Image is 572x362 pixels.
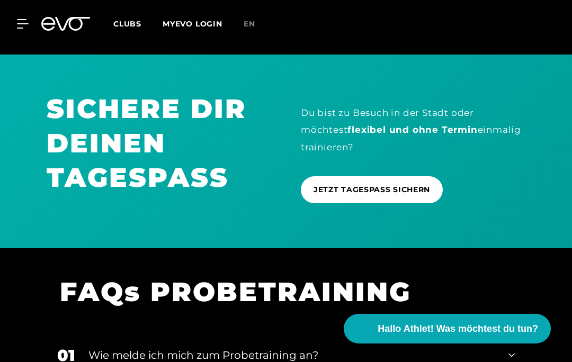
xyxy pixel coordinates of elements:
[47,92,271,195] h1: SICHERE DIR DEINEN TAGESPASS
[244,18,268,30] a: en
[344,314,551,343] button: Hallo Athlet! Was möchtest du tun?
[378,322,538,336] span: Hallo Athlet! Was möchtest du tun?
[113,19,163,29] a: Clubs
[301,176,443,203] a: JETZT TAGESPASS SICHERN
[347,124,477,135] strong: flexibel und ohne Termin
[301,104,525,156] div: Du bist zu Besuch in der Stadt oder möchtest einmalig trainieren?
[244,19,255,29] span: en
[60,275,499,309] h1: FAQs PROBETRAINING
[113,19,141,29] span: Clubs
[163,19,222,29] a: MYEVO LOGIN
[314,184,430,195] span: JETZT TAGESPASS SICHERN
